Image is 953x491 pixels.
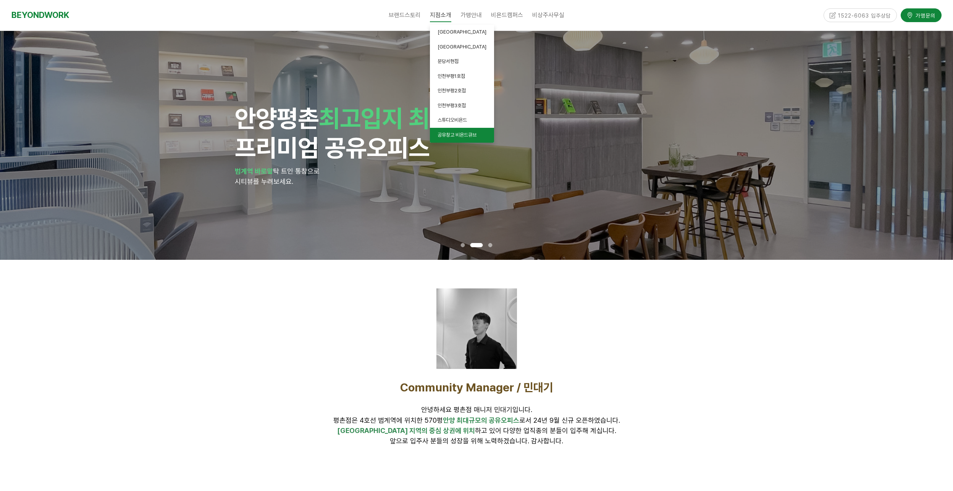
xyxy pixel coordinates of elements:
span: 최고입지 최대규모 [319,104,493,133]
a: 브랜드스토리 [384,6,425,25]
span: 앞으로 입주사 분들의 성장을 위해 노력하겠습니다. 감사합니다. [390,437,563,445]
span: 하고 있어 다양한 업직종의 분들이 입주해 계십니다. [337,427,616,435]
span: 시티뷰를 누려보세요. [235,177,293,185]
a: 비욘드캠퍼스 [486,6,528,25]
span: 안양 프리미엄 공유오피스 [235,104,493,162]
span: 가맹안내 [460,11,482,19]
span: 비욘드캠퍼스 [491,11,523,19]
span: 인천부평3호점 [438,103,466,108]
a: 인천부평3호점 [430,98,494,113]
strong: 범계역 바로앞 [235,167,273,175]
a: BEYONDWORK [11,8,69,22]
span: [GEOGRAPHIC_DATA] [438,44,486,50]
span: 탁 트인 통창으로 [273,167,320,175]
a: 인천부평1호점 [430,69,494,84]
span: 공유창고 비욘드큐브 [438,132,476,138]
span: 비상주사무실 [532,11,564,19]
a: 인천부평2호점 [430,84,494,98]
a: 가맹안내 [456,6,486,25]
span: 인천부평2호점 [438,88,466,93]
span: 평촌 [277,104,319,133]
a: [GEOGRAPHIC_DATA] [430,25,494,40]
span: 분당서현점 [438,58,459,64]
a: 지점소개 [425,6,456,25]
span: 인천부평1호점 [438,73,465,79]
span: 가맹문의 [913,11,935,18]
a: 분당서현점 [430,54,494,69]
span: [GEOGRAPHIC_DATA] 지역의 중심 상권에 위치 [337,427,475,435]
span: 안녕하세요 평촌점 매니저 민대기입니다. 평촌점은 4호선 범계역에 위치한 570평 로서 24년 9월 신규 오픈하였습니다. [333,406,620,424]
a: 비상주사무실 [528,6,569,25]
a: 공유창고 비욘드큐브 [430,128,494,143]
span: 브랜드스토리 [389,11,421,19]
a: [GEOGRAPHIC_DATA] [430,40,494,55]
span: 스튜디오비욘드 [438,117,467,123]
span: 안양 최대규모의 공유오피스 [443,416,519,424]
a: 스튜디오비욘드 [430,113,494,128]
span: [GEOGRAPHIC_DATA] [438,29,486,35]
a: 가맹문의 [901,7,942,21]
span: 지점소개 [430,8,451,22]
span: Community Manager / 민대기 [400,380,553,394]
